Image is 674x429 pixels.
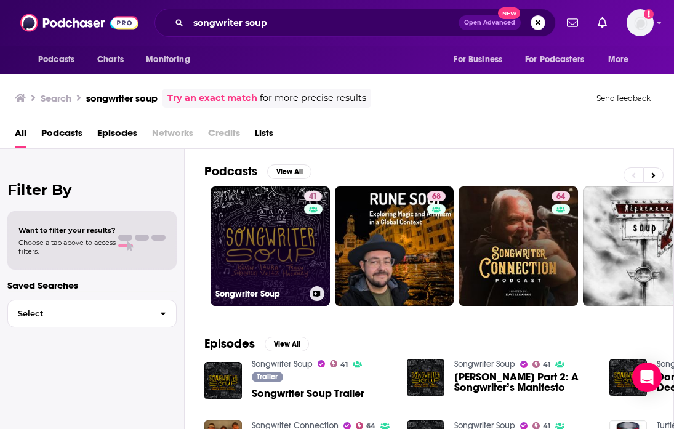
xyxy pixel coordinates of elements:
[267,164,311,179] button: View All
[609,359,647,396] img: Don’t Crush The Butterfly: A Deep Dive Into Artist/Songwriter/All Relationships
[215,289,305,299] h3: Songwriter Soup
[41,92,71,104] h3: Search
[627,9,654,36] span: Logged in as heidi.egloff
[304,191,322,201] a: 41
[211,186,330,306] a: 41Songwriter Soup
[208,123,240,148] span: Credits
[517,48,602,71] button: open menu
[340,362,348,367] span: 41
[432,191,441,203] span: 68
[464,20,515,26] span: Open Advanced
[204,164,311,179] a: PodcastsView All
[167,91,257,105] a: Try an exact match
[366,423,375,429] span: 64
[18,238,116,255] span: Choose a tab above to access filters.
[18,226,116,235] span: Want to filter your results?
[543,423,550,429] span: 41
[644,9,654,19] svg: Add a profile image
[335,186,454,306] a: 68
[7,300,177,327] button: Select
[454,359,515,369] a: Songwriter Soup
[20,11,138,34] img: Podchaser - Follow, Share and Rate Podcasts
[445,48,518,71] button: open menu
[459,186,578,306] a: 64
[41,123,82,148] a: Podcasts
[593,12,612,33] a: Show notifications dropdown
[154,9,556,37] div: Search podcasts, credits, & more...
[309,191,317,203] span: 41
[252,359,313,369] a: Songwriter Soup
[204,336,255,351] h2: Episodes
[632,363,662,392] div: Open Intercom Messenger
[608,51,629,68] span: More
[407,359,444,396] img: Tom Douglas Part 2: A Songwriter’s Manifesto
[204,362,242,399] img: Songwriter Soup Trailer
[454,372,595,393] span: [PERSON_NAME] Part 2: A Songwriter’s Manifesto
[562,12,583,33] a: Show notifications dropdown
[30,48,90,71] button: open menu
[498,7,520,19] span: New
[556,191,565,203] span: 64
[454,51,502,68] span: For Business
[454,372,595,393] a: Tom Douglas Part 2: A Songwriter’s Manifesto
[459,15,521,30] button: Open AdvancedNew
[427,191,446,201] a: 68
[600,48,644,71] button: open menu
[525,51,584,68] span: For Podcasters
[137,48,206,71] button: open menu
[38,51,74,68] span: Podcasts
[152,123,193,148] span: Networks
[627,9,654,36] img: User Profile
[7,279,177,291] p: Saved Searches
[257,373,278,380] span: Trailer
[97,123,137,148] a: Episodes
[252,388,364,399] a: Songwriter Soup Trailer
[260,91,366,105] span: for more precise results
[543,362,550,367] span: 41
[330,360,348,367] a: 41
[15,123,26,148] a: All
[7,181,177,199] h2: Filter By
[552,191,570,201] a: 64
[627,9,654,36] button: Show profile menu
[146,51,190,68] span: Monitoring
[265,337,309,351] button: View All
[204,164,257,179] h2: Podcasts
[97,51,124,68] span: Charts
[86,92,158,104] h3: songwriter soup
[89,48,131,71] a: Charts
[188,13,459,33] input: Search podcasts, credits, & more...
[255,123,273,148] a: Lists
[593,93,654,103] button: Send feedback
[532,361,551,368] a: 41
[204,336,309,351] a: EpisodesView All
[8,310,150,318] span: Select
